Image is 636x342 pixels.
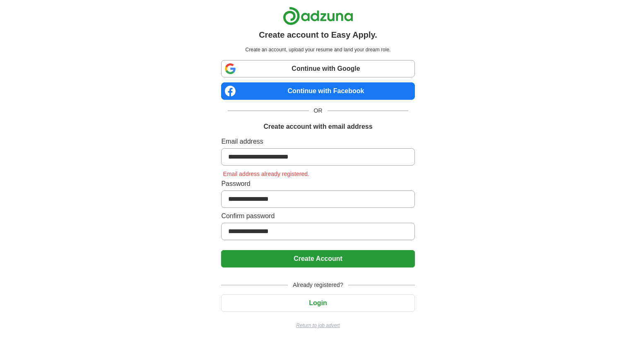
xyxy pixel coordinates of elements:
img: Adzuna logo [283,7,353,25]
span: OR [309,106,328,115]
a: Login [221,299,414,306]
h1: Create account with email address [263,122,372,132]
label: Email address [221,137,414,147]
span: Already registered? [288,281,348,289]
p: Create an account, upload your resume and land your dream role. [223,46,413,53]
button: Create Account [221,250,414,267]
h1: Create account to Easy Apply. [259,29,377,41]
a: Continue with Facebook [221,82,414,100]
label: Password [221,179,414,189]
a: Continue with Google [221,60,414,77]
label: Confirm password [221,211,414,221]
button: Login [221,294,414,312]
a: Return to job advert [221,322,414,329]
span: Email address already registered. [221,171,311,177]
